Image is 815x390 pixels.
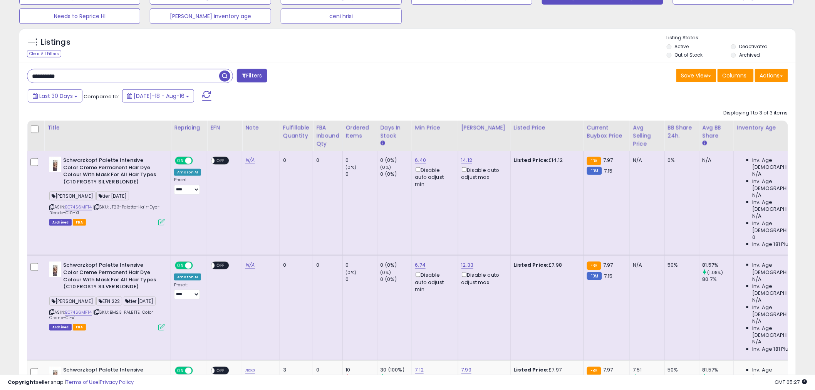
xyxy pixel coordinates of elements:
div: Preset: [174,177,201,195]
small: Avg BB Share. [703,140,707,147]
a: 6.40 [415,156,426,164]
a: Privacy Policy [100,378,134,386]
div: 0 (0%) [381,262,412,269]
label: Out of Stock [675,52,703,58]
div: ASIN: [49,157,165,225]
span: ON [176,158,185,164]
div: Current Buybox Price [587,124,627,140]
div: Avg BB Share [703,124,731,140]
div: seller snap | | [8,379,134,386]
label: Active [675,43,689,50]
div: Ordered Items [346,124,374,140]
span: FBA [73,219,86,226]
button: Last 30 Days [28,89,82,103]
button: Actions [755,69,788,82]
div: 0 [316,262,337,269]
button: Filters [237,69,267,82]
a: Terms of Use [66,378,99,386]
img: 31QIguV+NsL._SL40_.jpg [49,367,61,382]
button: Save View [676,69,716,82]
div: Displaying 1 to 3 of 3 items [724,109,788,117]
small: FBA [587,157,601,165]
small: (1.08%) [708,269,723,276]
small: (0%) [346,269,357,276]
button: Needs to Reprice HI [19,8,140,24]
b: Schwarzkopf Palette Intensive Color Creme Permanent Hair Dye Colour With Mask For All Hair Types ... [63,262,157,292]
div: 50% [668,367,693,374]
div: ASIN: [49,262,165,329]
button: [DATE]-18 - Aug-16 [122,89,194,103]
div: Note [245,124,276,132]
button: ceni hrisi [281,8,402,24]
span: OFF [215,158,227,164]
div: [PERSON_NAME] [461,124,507,132]
small: FBA [587,367,601,375]
div: 3 [283,367,307,374]
div: 0 [346,157,377,164]
small: Days In Stock. [381,140,385,147]
div: 0 [283,262,307,269]
a: N/A [245,261,255,269]
div: Amazon AI [174,169,201,176]
div: Disable auto adjust min [415,166,452,188]
button: [PERSON_NAME] inventory age [150,8,271,24]
div: Days In Stock [381,124,409,140]
small: FBM [587,167,602,175]
div: 0 [316,157,337,164]
div: £7.98 [514,262,578,269]
a: 6.74 [415,261,426,269]
div: Title [47,124,168,132]
div: 0 [346,171,377,178]
p: Listing States: [667,34,796,42]
img: 31QIguV+NsL._SL40_.jpg [49,157,61,172]
span: 0 [753,234,756,241]
small: (0%) [381,164,391,170]
div: 81.57% [703,262,734,269]
span: tier [DATE] [123,297,156,306]
small: FBA [587,262,601,270]
div: 0 [346,262,377,269]
span: N/A [753,318,762,325]
a: 7.12 [415,366,424,374]
span: OFF [192,158,204,164]
div: EFN [210,124,239,132]
b: Schwarzkopf Palette Intensive Color Creme Permanent Hair Dye Colour With Mask For All Hair Types ... [63,157,157,187]
div: 10 [346,367,377,374]
div: Repricing [174,124,204,132]
span: [PERSON_NAME] [49,192,96,200]
span: FBA [73,324,86,331]
a: B074S6MFT4 [65,309,92,316]
div: Disable auto adjust max [461,166,505,181]
a: 14.12 [461,156,473,164]
small: (0%) [346,164,357,170]
div: 0 [283,157,307,164]
div: Preset: [174,282,201,300]
span: [PERSON_NAME] [49,297,96,306]
div: N/A [633,157,659,164]
span: Compared to: [84,93,119,100]
b: Listed Price: [514,261,549,269]
div: N/A [633,262,659,269]
span: N/A [753,213,762,220]
div: 7.51 [633,367,664,374]
div: BB Share 24h. [668,124,696,140]
div: 0 [346,276,377,283]
span: EFN 222 [96,297,122,306]
span: Inv. Age 181 Plus: [753,241,793,248]
span: N/A [753,297,762,304]
div: £7.97 [514,367,578,374]
div: N/A [703,157,728,164]
span: N/A [753,276,762,283]
a: 7.99 [461,366,472,374]
span: N/A [753,171,762,178]
span: 7.15 [604,272,613,280]
a: N/A [245,156,255,164]
span: OFF [215,262,227,269]
button: Columns [718,69,754,82]
small: FBM [587,272,602,280]
div: Disable auto adjust max [461,271,505,286]
a: B074S6MFT4 [65,204,92,210]
div: Amazon AI [174,274,201,281]
b: Listed Price: [514,156,549,164]
small: (0%) [381,269,391,276]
